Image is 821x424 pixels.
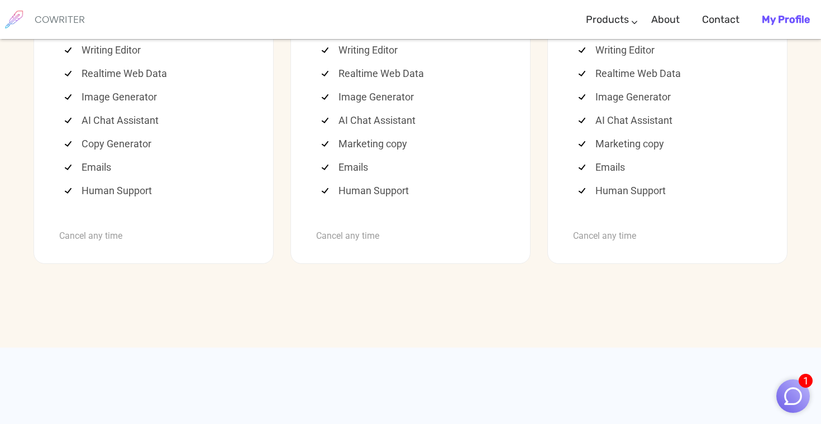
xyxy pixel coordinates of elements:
a: My Profile [762,3,810,36]
div: Cancel any time [573,211,762,244]
li: Realtime Web Data [322,62,505,85]
div: Cancel any time [316,211,505,244]
li: Realtime Web Data [65,62,248,85]
div: Cancel any time [59,211,248,244]
li: Image Generator [322,85,505,109]
button: 1 [776,379,810,413]
h6: COWRITER [35,15,85,25]
li: Image Generator [65,85,248,109]
a: About [651,3,680,36]
img: Close chat [782,386,804,407]
li: Writing Editor [322,38,505,62]
a: Products [586,3,629,36]
li: Writing Editor [65,38,248,62]
li: Human Support [579,179,762,203]
li: AI Chat Assistant [65,109,248,132]
b: My Profile [762,13,810,26]
li: AI Chat Assistant [579,109,762,132]
li: Emails [65,156,248,179]
li: Copy Generator [65,132,248,156]
li: Image Generator [579,85,762,109]
a: Contact [702,3,739,36]
li: AI Chat Assistant [322,109,505,132]
li: Writing Editor [579,38,762,62]
li: Marketing copy [322,132,505,156]
li: Human Support [65,179,248,203]
li: Emails [322,156,505,179]
li: Marketing copy [579,132,762,156]
li: Human Support [322,179,505,203]
li: Realtime Web Data [579,62,762,85]
li: Emails [579,156,762,179]
span: 1 [799,374,813,388]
